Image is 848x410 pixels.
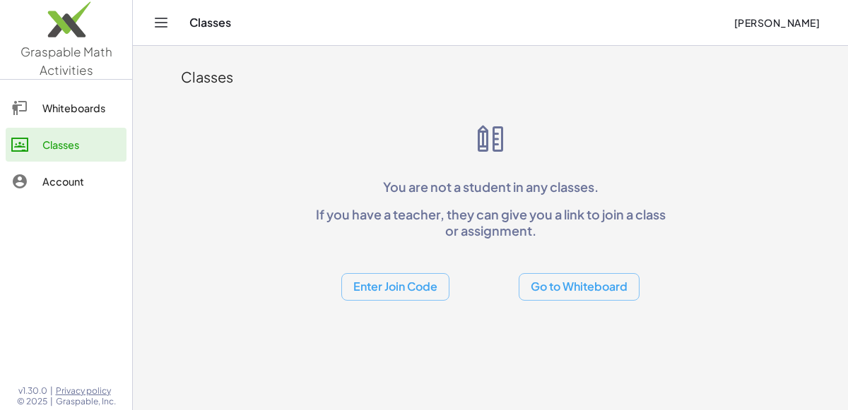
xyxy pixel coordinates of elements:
a: Classes [6,128,126,162]
button: Go to Whiteboard [519,273,640,301]
span: © 2025 [17,396,47,407]
div: Classes [181,67,800,87]
p: If you have a teacher, they can give you a link to join a class or assignment. [310,206,671,239]
button: Toggle navigation [150,11,172,34]
div: Account [42,173,121,190]
span: Graspable, Inc. [56,396,116,407]
p: You are not a student in any classes. [310,179,671,195]
div: Whiteboards [42,100,121,116]
span: [PERSON_NAME] [734,16,820,29]
a: Privacy policy [56,385,116,397]
a: Whiteboards [6,91,126,125]
div: Classes [42,136,121,153]
span: v1.30.0 [18,385,47,397]
button: Enter Join Code [341,273,449,301]
button: [PERSON_NAME] [722,10,831,35]
span: Graspable Math Activities [20,44,112,78]
span: | [50,396,53,407]
span: | [50,385,53,397]
a: Account [6,164,126,198]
